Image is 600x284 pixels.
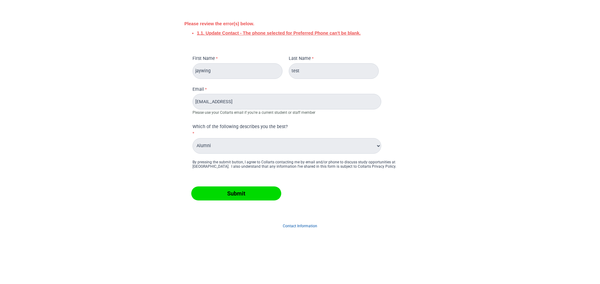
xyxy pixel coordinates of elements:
label: Email [192,86,208,94]
a: Contact Information [283,224,317,228]
div: Which of the following describes you the best? [192,123,362,130]
select: Which of the following describes you the best? [192,138,381,154]
input: Last Name [289,63,379,79]
label: First Name [192,55,219,63]
span: Please use your Collarts email if you're a current student or staff member [192,110,315,115]
input: Submit [191,186,281,200]
input: First Name [192,63,282,79]
a: 1.1. Update Contact - The phone selected for Preferred Phone can't be blank. [197,31,361,36]
div: By pressing the submit button, I agree to Collarts contacting me by email and/or phone to discuss... [192,160,407,169]
label: Last Name [289,55,315,63]
input: Email [192,94,381,109]
div: Please review the error(s) below. [180,17,420,45]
